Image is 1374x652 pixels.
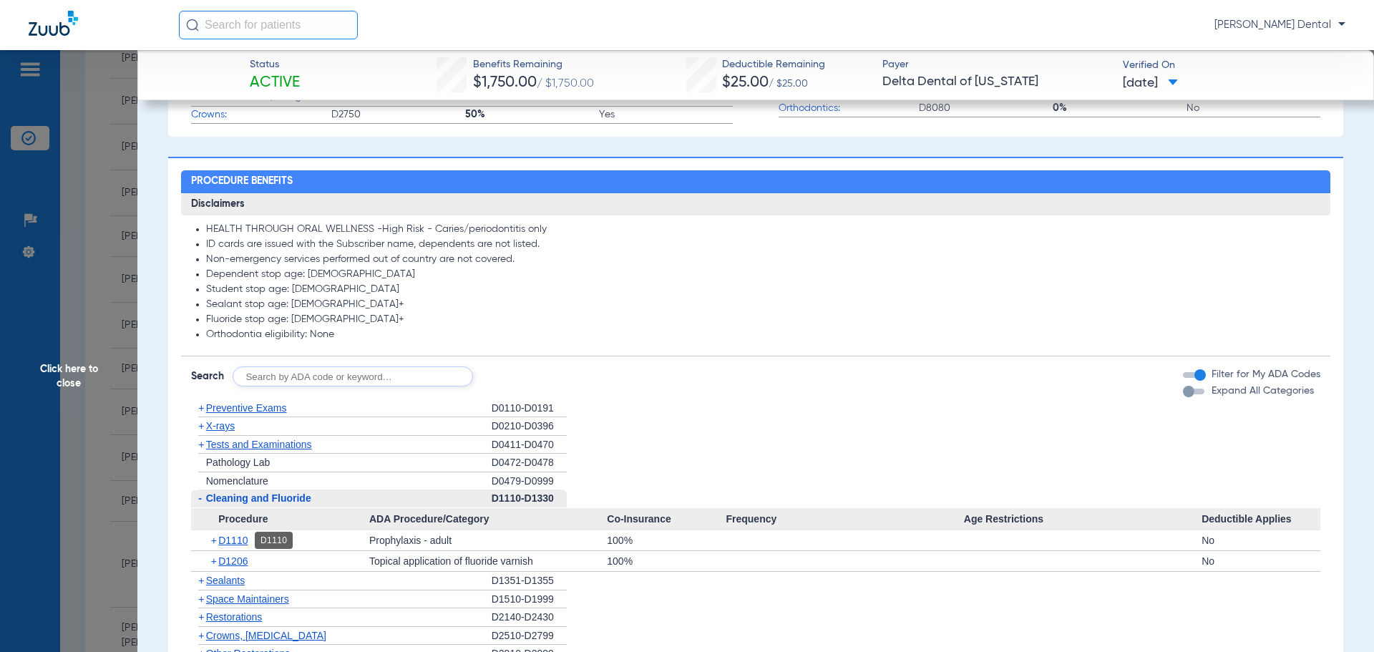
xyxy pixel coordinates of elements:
li: ID cards are issued with the Subscriber name, dependents are not listed. [206,238,1321,251]
div: D1110 [255,532,293,549]
li: Orthodontia eligibility: None [206,329,1321,341]
span: + [198,575,204,586]
span: Tests and Examinations [206,439,312,450]
span: Deductible Applies [1202,508,1320,531]
li: Dependent stop age: [DEMOGRAPHIC_DATA] [206,268,1321,281]
li: Fluoride stop age: [DEMOGRAPHIC_DATA]+ [206,313,1321,326]
span: + [211,551,219,571]
span: + [198,402,204,414]
div: D2510-D2799 [492,627,567,646]
li: HEALTH THROUGH ORAL WELLNESS -High Risk - Caries/periodontitis only [206,223,1321,236]
li: Sealant stop age: [DEMOGRAPHIC_DATA]+ [206,298,1321,311]
li: Student stop age: [DEMOGRAPHIC_DATA] [206,283,1321,296]
iframe: Chat Widget [1302,583,1374,652]
span: No [1187,101,1320,115]
span: + [198,420,204,432]
span: D1110 [218,535,248,546]
span: Yes [599,107,733,122]
span: $25.00 [722,75,769,90]
span: + [198,593,204,605]
div: Prophylaxis - adult [369,530,607,550]
div: Topical application of fluoride varnish [369,551,607,571]
span: [PERSON_NAME] Dental [1214,18,1345,32]
div: D0479-D0999 [492,472,567,490]
span: Nomenclature [206,475,268,487]
span: Status [250,57,300,72]
span: Restorations [206,611,263,623]
span: Expand All Categories [1212,386,1314,396]
span: $1,750.00 [473,75,537,90]
div: D1110-D1330 [492,490,567,508]
span: Crowns: [191,107,331,122]
span: X-rays [206,420,235,432]
span: D2750 [331,107,465,122]
span: Crowns, [MEDICAL_DATA] [206,630,326,641]
div: D1351-D1355 [492,572,567,590]
div: D1510-D1999 [492,590,567,609]
span: Frequency [726,508,963,531]
span: / $25.00 [769,79,808,89]
img: Search Icon [186,19,199,31]
div: 100% [607,530,726,550]
div: No [1202,530,1320,550]
span: Co-Insurance [607,508,726,531]
span: 0% [1053,101,1187,115]
div: D0411-D0470 [492,436,567,454]
span: Payer [882,57,1111,72]
span: Age Restrictions [964,508,1202,531]
input: Search by ADA code or keyword… [233,366,473,386]
span: Sealants [206,575,245,586]
span: 50% [465,107,599,122]
span: Preventive Exams [206,402,287,414]
span: + [198,630,204,641]
span: Procedure [191,508,369,531]
span: - [198,492,202,504]
span: Delta Dental of [US_STATE] [882,73,1111,91]
span: Pathology Lab [206,457,271,468]
span: D1206 [218,555,248,567]
span: Deductible Remaining [722,57,825,72]
span: Orthodontics: [779,101,919,116]
input: Search for patients [179,11,358,39]
h3: Disclaimers [181,193,1331,216]
span: Verified On [1123,58,1351,73]
li: Non-emergency services performed out of country are not covered. [206,253,1321,266]
div: D0210-D0396 [492,417,567,436]
img: Zuub Logo [29,11,78,36]
label: Filter for My ADA Codes [1209,367,1320,382]
span: ADA Procedure/Category [369,508,607,531]
h2: Procedure Benefits [181,170,1331,193]
span: + [198,611,204,623]
div: D2140-D2430 [492,608,567,627]
div: D0472-D0478 [492,454,567,472]
span: Active [250,73,300,93]
span: / $1,750.00 [537,78,594,89]
span: Search [191,369,224,384]
span: + [198,439,204,450]
span: D8080 [919,101,1053,115]
span: Space Maintainers [206,593,289,605]
div: D0110-D0191 [492,399,567,418]
span: Benefits Remaining [473,57,594,72]
div: 100% [607,551,726,571]
span: + [211,530,219,550]
div: No [1202,551,1320,571]
span: [DATE] [1123,74,1178,92]
span: Cleaning and Fluoride [206,492,311,504]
